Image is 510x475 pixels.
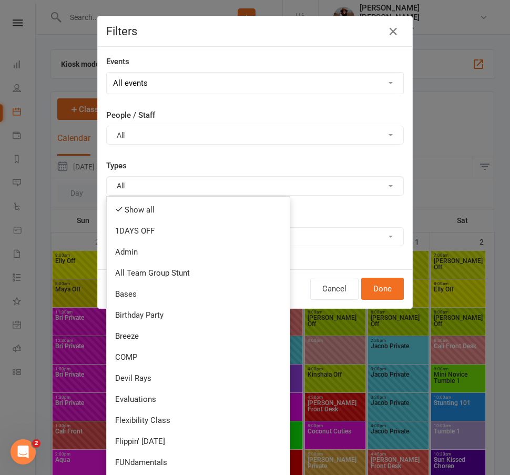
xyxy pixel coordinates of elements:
[310,278,359,300] button: Cancel
[107,410,290,431] a: Flexibility Class
[107,199,290,220] a: Show all
[106,159,127,172] label: Types
[106,126,404,145] button: All
[106,109,155,122] label: People / Staff
[107,220,290,241] a: 1DAYS OFF
[32,439,40,448] span: 2
[107,284,290,305] a: Bases
[106,25,404,38] h4: Filters
[107,431,290,452] a: Flippin' [DATE]
[11,439,36,464] iframe: Intercom live chat
[107,452,290,473] a: FUNdamentals
[107,305,290,326] a: Birthday Party
[107,347,290,368] a: COMP
[361,278,404,300] button: Done
[107,241,290,262] a: Admin
[107,326,290,347] a: Breeze
[106,176,404,195] button: All
[107,389,290,410] a: Evaluations
[107,368,290,389] a: Devil Rays
[107,262,290,284] a: All Team Group Stunt
[106,55,129,68] label: Events
[385,23,402,40] button: Close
